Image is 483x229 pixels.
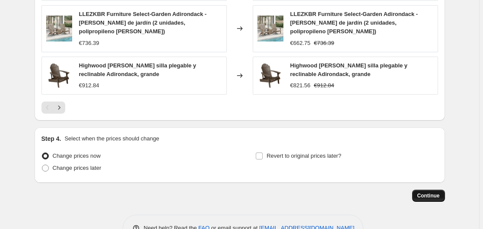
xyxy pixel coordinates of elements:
[267,153,341,159] span: Revert to original prices later?
[257,16,283,41] img: 71W0Syan5qL_80x.jpg
[41,134,61,143] h2: Step 4.
[314,39,334,48] strike: €736.39
[53,165,102,171] span: Change prices later
[257,63,283,89] img: 711YJz0fc5L_80x.jpg
[79,11,207,35] span: LLEZKBR Furniture Select-Garden Adirondack - [PERSON_NAME] de jardín (2 unidades, polipropileno [...
[290,81,311,90] div: €821.56
[412,190,445,202] button: Continue
[46,63,72,89] img: 711YJz0fc5L_80x.jpg
[53,153,101,159] span: Change prices now
[314,81,334,90] strike: €912.84
[41,102,65,114] nav: Pagination
[79,81,99,90] div: €912.84
[417,192,440,199] span: Continue
[64,134,159,143] p: Select when the prices should change
[79,62,197,77] span: Highwood [PERSON_NAME] silla plegable y reclinable Adirondack, grande
[290,11,418,35] span: LLEZKBR Furniture Select-Garden Adirondack - [PERSON_NAME] de jardín (2 unidades, polipropileno [...
[290,39,311,48] div: €662.75
[53,102,65,114] button: Next
[46,16,72,41] img: 71W0Syan5qL_80x.jpg
[290,62,408,77] span: Highwood [PERSON_NAME] silla plegable y reclinable Adirondack, grande
[79,39,99,48] div: €736.39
